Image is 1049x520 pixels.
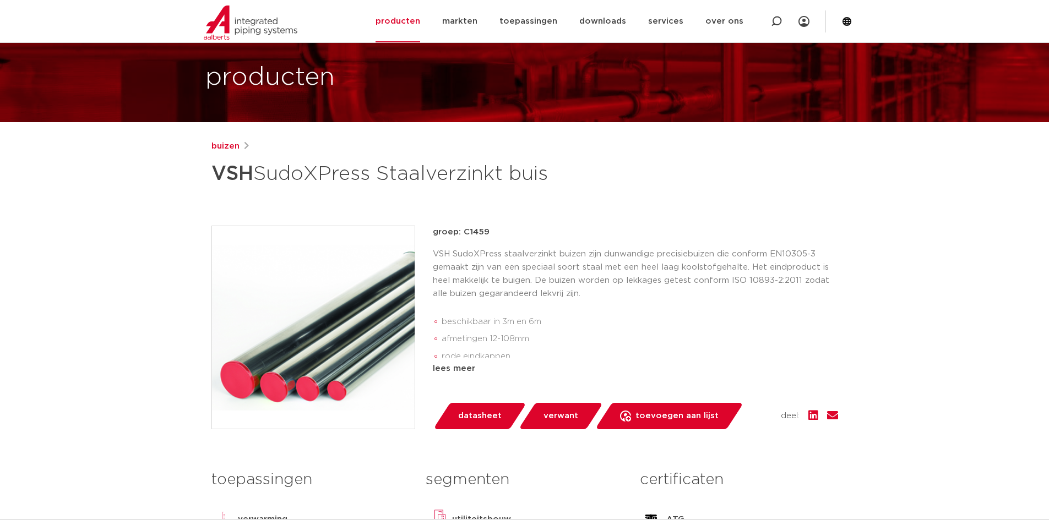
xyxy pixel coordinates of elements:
[433,226,838,239] p: groep: C1459
[433,403,526,429] a: datasheet
[635,407,719,425] span: toevoegen aan lijst
[211,469,409,491] h3: toepassingen
[798,9,809,34] div: my IPS
[212,226,415,429] img: Product Image for VSH SudoXPress Staalverzinkt buis
[211,164,253,184] strong: VSH
[211,157,625,190] h1: SudoXPress Staalverzinkt buis
[543,407,578,425] span: verwant
[442,348,838,365] li: rode eindkappen
[426,469,623,491] h3: segmenten
[433,362,838,375] div: lees meer
[781,409,800,423] span: deel:
[433,248,838,300] p: VSH SudoXPress staalverzinkt buizen zijn dunwandige precisiebuizen die conform EN10305-3 gemaakt ...
[518,403,603,429] a: verwant
[458,407,502,425] span: datasheet
[442,330,838,348] li: afmetingen 12-108mm
[211,140,240,153] a: buizen
[640,469,838,491] h3: certificaten
[205,60,335,95] h1: producten
[442,313,838,331] li: beschikbaar in 3m en 6m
